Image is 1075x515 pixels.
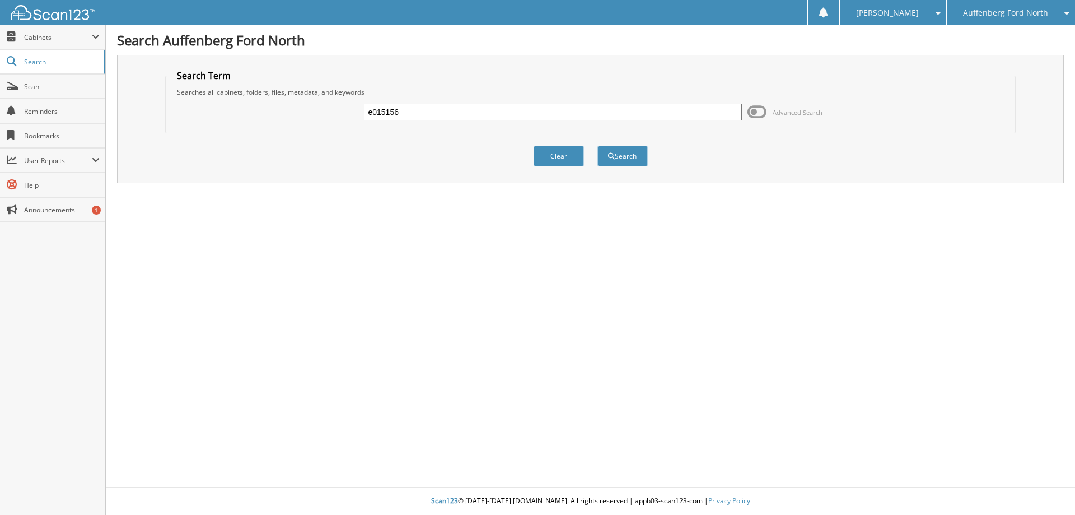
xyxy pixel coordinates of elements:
span: Announcements [24,205,100,215]
legend: Search Term [171,69,236,82]
button: Clear [534,146,584,166]
h1: Search Auffenberg Ford North [117,31,1064,49]
img: scan123-logo-white.svg [11,5,95,20]
span: Advanced Search [773,108,822,117]
span: [PERSON_NAME] [856,10,919,16]
span: Search [24,57,98,67]
span: Cabinets [24,33,92,42]
button: Search [597,146,648,166]
span: Reminders [24,106,100,116]
span: Scan [24,82,100,91]
span: User Reports [24,156,92,165]
div: Searches all cabinets, folders, files, metadata, and keywords [171,87,1010,97]
div: 1 [92,206,101,215]
span: Help [24,180,100,190]
span: Scan123 [431,496,458,505]
span: Auffenberg Ford North [963,10,1048,16]
a: Privacy Policy [708,496,750,505]
div: © [DATE]-[DATE] [DOMAIN_NAME]. All rights reserved | appb03-scan123-com | [106,488,1075,515]
span: Bookmarks [24,131,100,141]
